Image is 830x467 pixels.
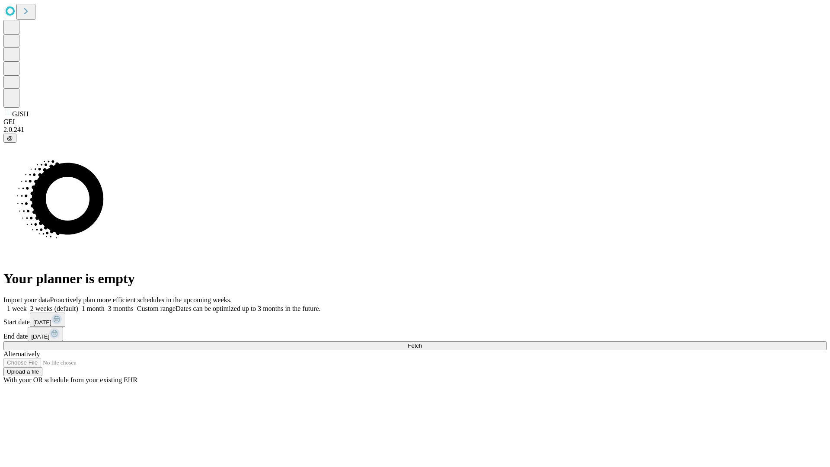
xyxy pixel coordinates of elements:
span: 1 month [82,305,105,312]
span: Proactively plan more efficient schedules in the upcoming weeks. [50,296,232,304]
div: End date [3,327,827,341]
button: Upload a file [3,367,42,376]
div: Start date [3,313,827,327]
div: 2.0.241 [3,126,827,134]
button: [DATE] [28,327,63,341]
span: 1 week [7,305,27,312]
h1: Your planner is empty [3,271,827,287]
span: @ [7,135,13,141]
span: Import your data [3,296,50,304]
span: With your OR schedule from your existing EHR [3,376,137,384]
span: GJSH [12,110,29,118]
div: GEI [3,118,827,126]
span: Dates can be optimized up to 3 months in the future. [176,305,320,312]
button: [DATE] [30,313,65,327]
button: Fetch [3,341,827,350]
span: 3 months [108,305,134,312]
span: [DATE] [31,333,49,340]
span: Custom range [137,305,176,312]
button: @ [3,134,16,143]
span: [DATE] [33,319,51,326]
span: 2 weeks (default) [30,305,78,312]
span: Fetch [408,342,422,349]
span: Alternatively [3,350,40,358]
